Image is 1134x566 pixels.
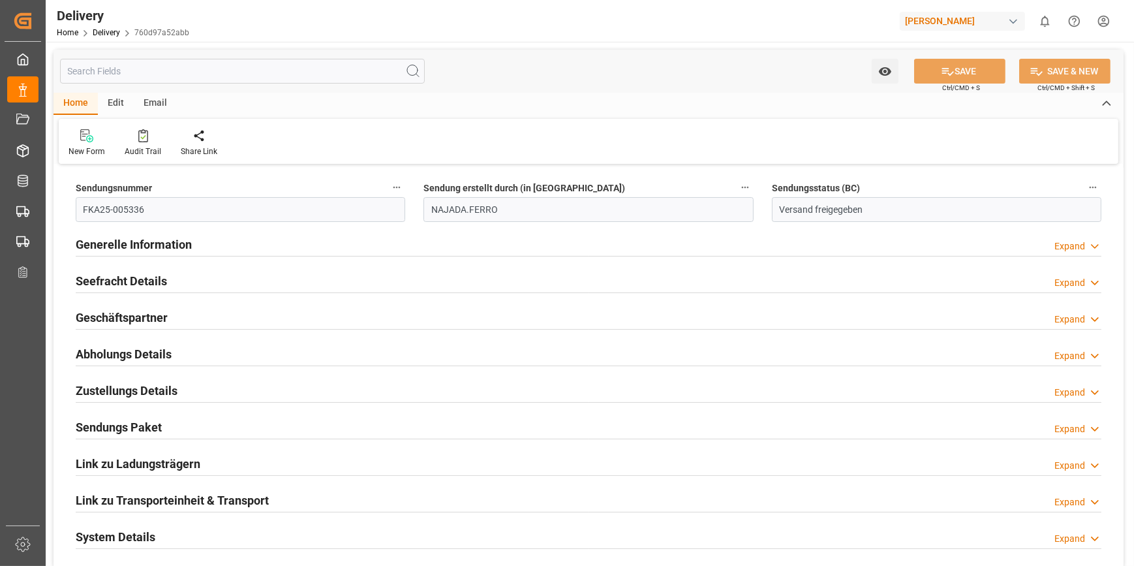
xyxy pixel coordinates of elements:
h2: Abholungs Details [76,345,172,363]
button: Help Center [1060,7,1089,36]
div: Expand [1054,240,1085,253]
h2: Link zu Transporteinheit & Transport [76,492,269,509]
span: Sendungsstatus (BC) [772,181,860,195]
span: Ctrl/CMD + S [942,83,980,93]
div: Expand [1054,276,1085,290]
span: Ctrl/CMD + Shift + S [1037,83,1095,93]
button: Sendungsstatus (BC) [1084,179,1101,196]
span: Sendungsnummer [76,181,152,195]
button: SAVE [914,59,1005,84]
button: open menu [872,59,898,84]
div: [PERSON_NAME] [900,12,1025,31]
div: Email [134,93,177,115]
div: Expand [1054,422,1085,436]
a: Home [57,28,78,37]
button: Sendungsnummer [388,179,405,196]
button: SAVE & NEW [1019,59,1111,84]
input: Search Fields [60,59,425,84]
div: Expand [1054,532,1085,546]
button: Sendung erstellt durch (in [GEOGRAPHIC_DATA]) [737,179,754,196]
h2: Sendungs Paket [76,418,162,436]
h2: Zustellungs Details [76,382,177,400]
h2: Link zu Ladungsträgern [76,455,200,473]
h2: Seefracht Details [76,272,167,290]
div: Expand [1054,313,1085,326]
a: Delivery [93,28,120,37]
div: Audit Trail [125,146,161,157]
span: Sendung erstellt durch (in [GEOGRAPHIC_DATA]) [423,181,625,195]
div: New Form [69,146,105,157]
h2: Generelle Information [76,236,192,253]
div: Expand [1054,459,1085,473]
h2: Geschäftspartner [76,309,168,326]
button: show 0 new notifications [1030,7,1060,36]
div: Expand [1054,386,1085,400]
button: [PERSON_NAME] [900,8,1030,33]
div: Expand [1054,349,1085,363]
div: Expand [1054,495,1085,509]
div: Home [54,93,98,115]
div: Share Link [181,146,217,157]
div: Delivery [57,6,189,25]
div: Edit [98,93,134,115]
h2: System Details [76,528,155,546]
